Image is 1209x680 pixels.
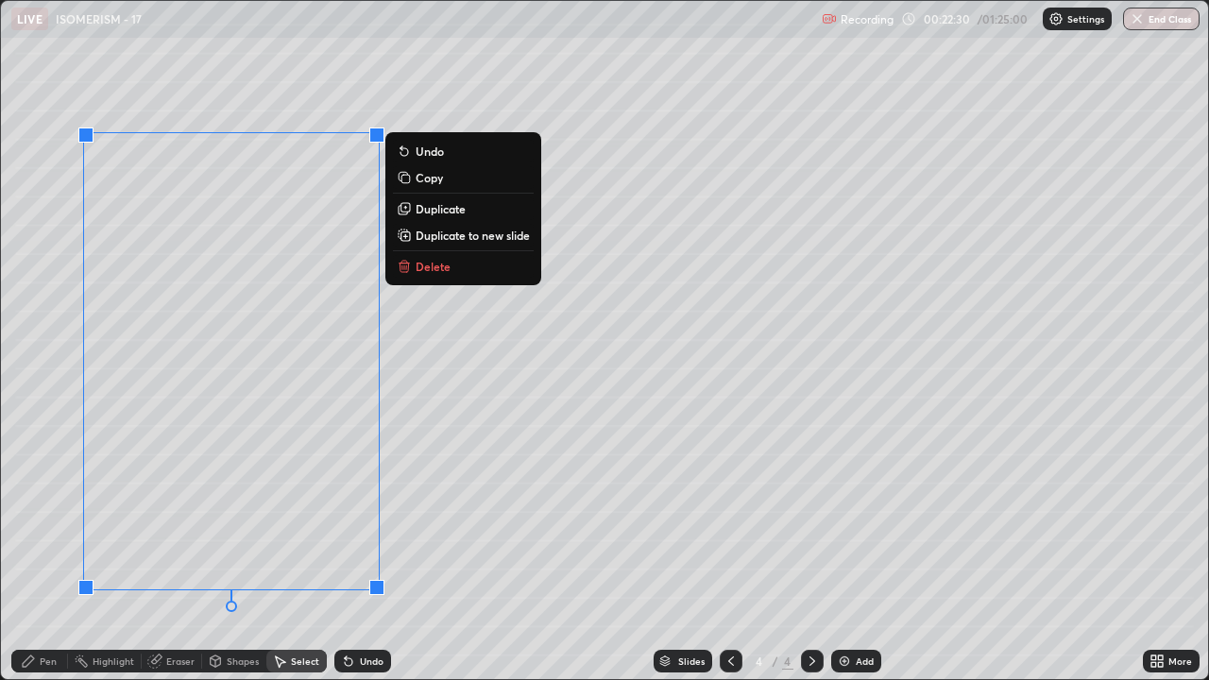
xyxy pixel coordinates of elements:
p: Settings [1067,14,1104,24]
p: ISOMERISM - 17 [56,11,142,26]
div: Shapes [227,656,259,666]
p: Recording [841,12,894,26]
button: Delete [393,255,534,278]
div: Select [291,656,319,666]
button: End Class [1123,8,1200,30]
p: Undo [416,144,444,159]
p: Duplicate to new slide [416,228,530,243]
button: Duplicate [393,197,534,220]
div: Pen [40,656,57,666]
p: Copy [416,170,443,185]
img: recording.375f2c34.svg [822,11,837,26]
img: class-settings-icons [1048,11,1064,26]
div: Highlight [93,656,134,666]
button: Copy [393,166,534,189]
p: LIVE [17,11,43,26]
img: end-class-cross [1130,11,1145,26]
div: Undo [360,656,383,666]
p: Delete [416,259,451,274]
button: Duplicate to new slide [393,224,534,246]
img: add-slide-button [837,654,852,669]
div: More [1168,656,1192,666]
div: 4 [750,655,769,667]
div: Add [856,656,874,666]
p: Duplicate [416,201,466,216]
button: Undo [393,140,534,162]
div: / [773,655,778,667]
div: 4 [782,653,793,670]
div: Slides [678,656,705,666]
div: Eraser [166,656,195,666]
